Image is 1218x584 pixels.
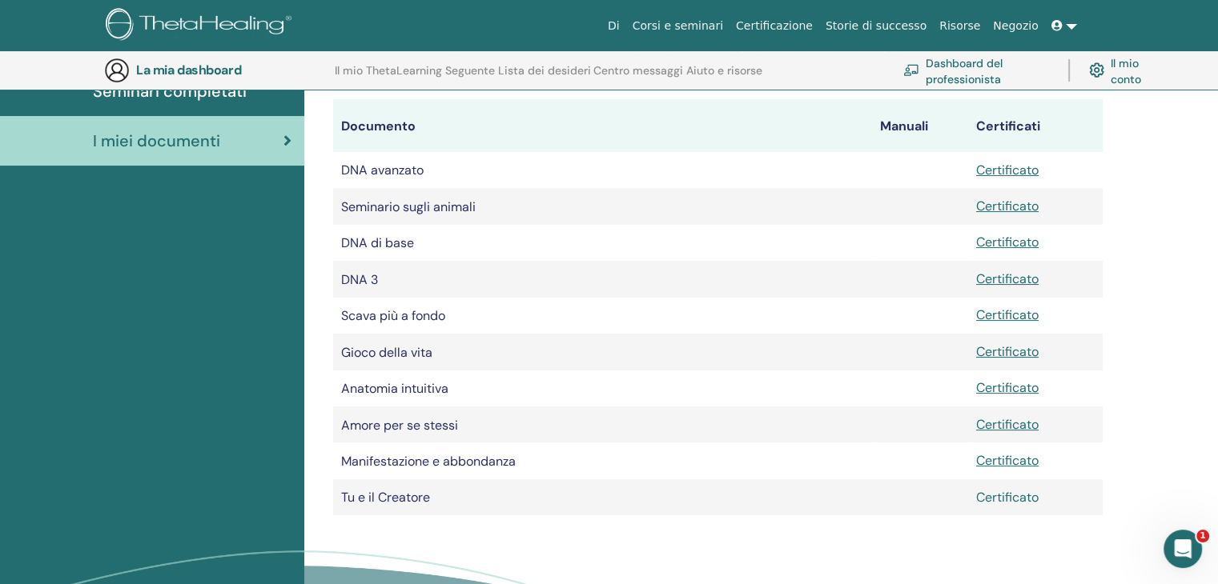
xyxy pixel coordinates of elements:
font: 1 [1200,530,1206,541]
a: Centro messaggi [593,64,683,90]
font: Scava più a fondo [341,307,445,324]
a: Certificato [976,343,1039,360]
a: Certificato [976,270,1039,287]
a: Dashboard del professionista [903,53,1049,88]
img: chalkboard-teacher.svg [903,64,919,76]
a: Storie di successo [819,11,933,41]
font: Storie di successo [826,19,927,32]
font: Seminari completati [93,81,247,102]
font: Tu e il Creatore [341,489,430,506]
font: Corsi e seminari [633,19,723,32]
font: Manuali [880,118,928,134]
font: Lista dei desideri [498,63,591,78]
img: logo.png [106,8,297,44]
font: Risorse [939,19,980,32]
a: Lista dei desideri [498,64,591,90]
font: Anatomia intuitiva [341,380,448,397]
iframe: Chat intercom in diretta [1164,530,1202,568]
a: Certificato [976,198,1039,214]
a: Certificato [976,416,1039,433]
a: Certificato [976,306,1039,323]
a: Negozio [987,11,1044,41]
font: Aiuto e risorse [686,63,762,78]
a: Certificato [976,162,1039,178]
a: Corsi e seminari [626,11,730,41]
a: Risorse [933,11,987,41]
font: Di [608,19,620,32]
a: Certificazione [730,11,819,41]
font: Amore per se stessi [341,416,458,433]
font: Manifestazione e abbondanza [341,453,516,470]
a: Il mio conto [1089,53,1160,88]
font: I miei documenti [93,130,220,151]
font: Documento [341,118,416,134]
font: Il mio ThetaLearning [335,63,442,78]
font: Dashboard del professionista [926,56,1003,86]
a: Di [601,11,626,41]
font: Gioco della vita [341,344,432,361]
font: La mia dashboard [136,62,241,78]
font: Negozio [993,19,1038,32]
font: Centro messaggi [593,63,683,78]
font: DNA avanzato [341,162,424,178]
font: Certificazione [736,19,813,32]
img: generic-user-icon.jpg [104,58,130,83]
font: Il mio conto [1111,56,1141,86]
a: Certificato [976,489,1039,506]
a: Aiuto e risorse [686,64,762,90]
font: Seminario sugli animali [341,198,476,215]
img: cog.svg [1089,59,1104,81]
font: DNA 3 [341,271,378,288]
font: Seguente [445,63,495,78]
a: Certificato [976,452,1039,469]
a: Seguente [445,64,495,90]
a: Il mio ThetaLearning [335,64,442,90]
a: Certificato [976,234,1039,250]
font: Certificati [976,118,1040,134]
font: DNA di base [341,234,414,251]
a: Certificato [976,379,1039,396]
